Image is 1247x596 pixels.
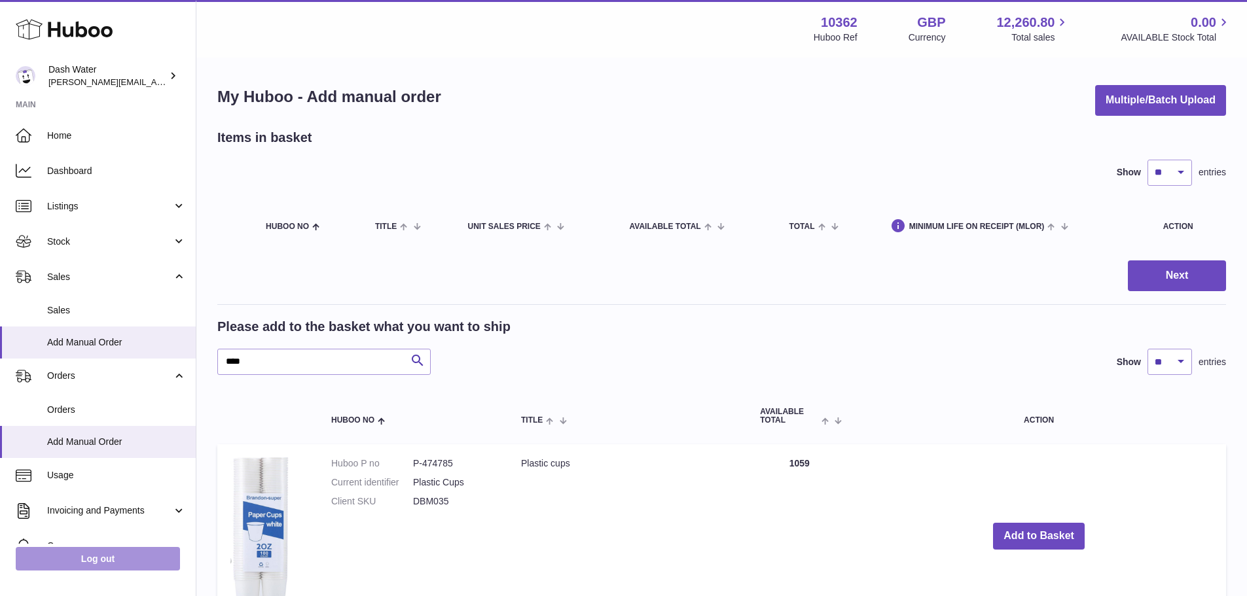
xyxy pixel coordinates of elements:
[996,14,1070,44] a: 12,260.80 Total sales
[47,130,186,142] span: Home
[413,495,495,508] dd: DBM035
[331,495,413,508] dt: Client SKU
[909,222,1045,231] span: Minimum Life On Receipt (MLOR)
[48,77,262,87] span: [PERSON_NAME][EMAIL_ADDRESS][DOMAIN_NAME]
[1117,356,1141,368] label: Show
[217,86,441,107] h1: My Huboo - Add manual order
[47,370,172,382] span: Orders
[1011,31,1070,44] span: Total sales
[48,63,166,88] div: Dash Water
[331,457,413,470] dt: Huboo P no
[760,408,818,425] span: AVAILABLE Total
[331,476,413,489] dt: Current identifier
[16,66,35,86] img: james@dash-water.com
[814,31,858,44] div: Huboo Ref
[1163,222,1213,231] div: Action
[47,271,172,283] span: Sales
[47,165,186,177] span: Dashboard
[47,504,172,517] span: Invoicing and Payments
[521,416,543,425] span: Title
[1199,166,1226,179] span: entries
[1128,260,1226,291] button: Next
[47,200,172,213] span: Listings
[47,304,186,317] span: Sales
[331,416,374,425] span: Huboo no
[1121,14,1231,44] a: 0.00 AVAILABLE Stock Total
[630,222,701,231] span: AVAILABLE Total
[1191,14,1216,31] span: 0.00
[47,540,186,552] span: Cases
[413,476,495,489] dd: Plastic Cups
[47,236,172,248] span: Stock
[375,222,397,231] span: Title
[16,547,180,570] a: Log out
[1121,31,1231,44] span: AVAILABLE Stock Total
[917,14,945,31] strong: GBP
[1095,85,1226,116] button: Multiple/Batch Upload
[217,129,312,147] h2: Items in basket
[217,318,511,336] h2: Please add to the basket what you want to ship
[47,436,186,448] span: Add Manual Order
[996,14,1055,31] span: 12,260.80
[909,31,946,44] div: Currency
[852,394,1226,438] th: Action
[47,336,186,349] span: Add Manual Order
[413,457,495,470] dd: P-474785
[1199,356,1226,368] span: entries
[993,523,1085,550] button: Add to Basket
[467,222,540,231] span: Unit Sales Price
[47,404,186,416] span: Orders
[1117,166,1141,179] label: Show
[47,469,186,482] span: Usage
[266,222,309,231] span: Huboo no
[789,222,815,231] span: Total
[821,14,858,31] strong: 10362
